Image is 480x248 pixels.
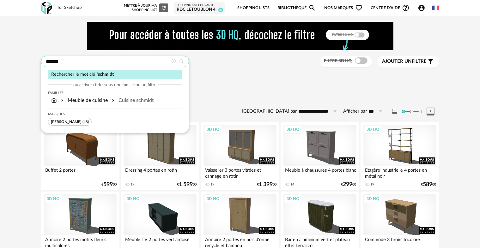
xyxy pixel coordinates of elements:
[308,4,316,12] span: Magnify icon
[242,109,297,115] label: [GEOGRAPHIC_DATA] par
[48,70,182,79] div: Rechercher le mot clé " "
[48,112,182,116] div: Marques
[177,3,222,7] div: Shopping List courante
[44,235,117,248] div: Armoire 2 portes motifs fleuris multicolores
[257,182,276,187] div: € 00
[423,182,433,187] span: 589
[44,166,117,179] div: Buffet 2 portes
[343,182,353,187] span: 299
[237,1,270,15] a: Shopping Lists
[421,182,436,187] div: € 00
[341,182,356,187] div: € 00
[378,56,439,67] button: Ajouter unfiltre Filter icon
[123,3,168,12] div: Mettre à jour ma Shopping List
[204,166,276,179] div: Vaisselier 3 portes vitrées et cannage en rotin
[124,195,142,203] div: 3D HQ
[382,59,412,64] span: Ajouter un
[382,58,427,65] span: filtre
[284,195,302,203] div: 3D HQ
[364,125,382,133] div: 3D HQ
[277,1,316,15] a: BibliothèqueMagnify icon
[290,182,294,187] div: 14
[82,120,89,124] span: (48)
[48,91,182,95] div: Familles
[177,3,222,13] a: Shopping List courante RDC LETOUBLON 4 28
[177,182,197,187] div: € 00
[51,120,82,124] span: [PERSON_NAME]
[87,22,393,50] img: FILTRE%20HQ%20NEW_V1%20(4).gif
[41,2,52,15] img: OXP
[161,6,167,9] span: Refresh icon
[204,195,222,203] div: 3D HQ
[363,235,436,248] div: Commode 3 tiroirs tricolore
[41,99,439,106] div: 11834 résultats
[418,4,428,12] span: Account Circle icon
[355,4,363,12] span: Heart Outline icon
[58,5,82,11] div: for Sketchup
[73,82,156,88] span: ou activez ci-dessous une famille ou un filtre
[124,235,196,248] div: Meuble TV 2 portes vert ardoise
[103,182,113,187] span: 599
[131,182,134,187] div: 19
[418,4,425,12] span: Account Circle icon
[101,182,117,187] div: € 00
[121,122,199,190] a: 3D HQ Dressing 4 portes en rotin 19 €1 59900
[284,125,302,133] div: 3D HQ
[364,195,382,203] div: 3D HQ
[370,182,374,187] div: 19
[324,1,363,15] span: Nos marques
[402,4,410,12] span: Help Circle Outline icon
[124,166,196,179] div: Dressing 4 portes en rotin
[283,166,356,179] div: Meuble à chaussures 4 portes blanc
[44,195,63,203] div: 3D HQ
[283,235,356,248] div: Bar en aluminium vert et plateau effet terrazzo
[427,58,434,65] span: Filter icon
[60,97,65,104] img: svg+xml;base64,PHN2ZyB3aWR0aD0iMTYiIGhlaWdodD0iMTYiIHZpZXdCb3g9IjAgMCAxNiAxNiIgZmlsbD0ibm9uZSIgeG...
[343,109,367,115] label: Afficher par
[41,122,119,190] a: 3D HQ Buffet 2 portes €59900
[281,122,359,190] a: 3D HQ Meuble à chaussures 4 portes blanc 14 €29900
[361,122,439,190] a: 3D HQ Etagère industrielle 4 portes en métal noir 19 €58900
[371,4,410,12] span: Centre d'aideHelp Circle Outline icon
[210,182,214,187] div: 19
[60,97,108,104] div: Meuble de cuisine
[218,8,223,12] span: 28
[204,125,222,133] div: 3D HQ
[324,59,352,63] span: Filtre 3D HQ
[201,122,279,190] a: 3D HQ Vaisselier 3 portes vitrées et cannage en rotin 19 €1 39900
[363,166,436,179] div: Etagère industrielle 4 portes en métal noir
[204,235,276,248] div: Armoire 2 portes en bois d'orme recyclé et bambou
[259,182,273,187] span: 1 399
[51,97,57,104] img: svg+xml;base64,PHN2ZyB3aWR0aD0iMTYiIGhlaWdodD0iMTciIHZpZXdCb3g9IjAgMCAxNiAxNyIgZmlsbD0ibm9uZSIgeG...
[432,4,439,11] img: fr
[179,182,193,187] span: 1 599
[177,7,222,13] div: RDC LETOUBLON 4
[98,72,114,77] span: schmidt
